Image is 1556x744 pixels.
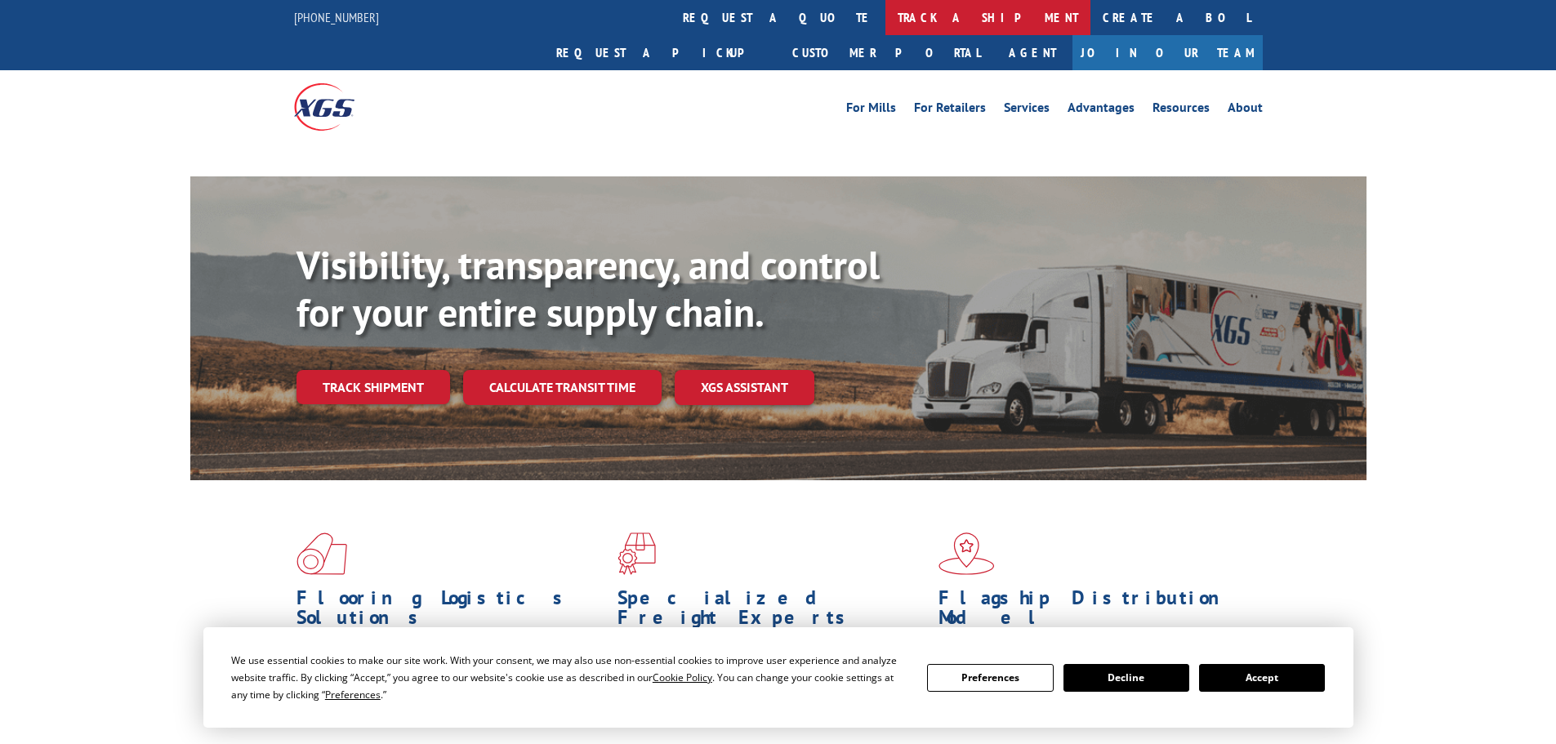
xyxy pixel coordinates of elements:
[846,101,896,119] a: For Mills
[914,101,986,119] a: For Retailers
[294,9,379,25] a: [PHONE_NUMBER]
[296,588,605,635] h1: Flooring Logistics Solutions
[927,664,1053,692] button: Preferences
[939,588,1247,635] h1: Flagship Distribution Model
[203,627,1353,728] div: Cookie Consent Prompt
[296,370,450,404] a: Track shipment
[544,35,780,70] a: Request a pickup
[463,370,662,405] a: Calculate transit time
[325,688,381,702] span: Preferences
[617,532,656,575] img: xgs-icon-focused-on-flooring-red
[1063,664,1189,692] button: Decline
[1004,101,1050,119] a: Services
[296,532,347,575] img: xgs-icon-total-supply-chain-intelligence-red
[992,35,1072,70] a: Agent
[939,532,995,575] img: xgs-icon-flagship-distribution-model-red
[231,652,907,703] div: We use essential cookies to make our site work. With your consent, we may also use non-essential ...
[617,588,926,635] h1: Specialized Freight Experts
[296,239,880,337] b: Visibility, transparency, and control for your entire supply chain.
[653,670,712,684] span: Cookie Policy
[675,370,814,405] a: XGS ASSISTANT
[1072,35,1263,70] a: Join Our Team
[780,35,992,70] a: Customer Portal
[1199,664,1325,692] button: Accept
[1153,101,1210,119] a: Resources
[1068,101,1135,119] a: Advantages
[1228,101,1263,119] a: About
